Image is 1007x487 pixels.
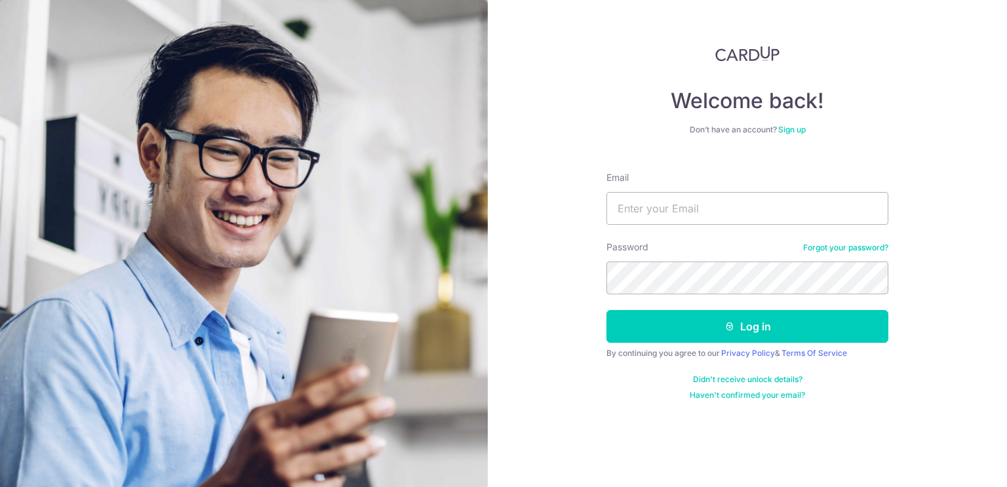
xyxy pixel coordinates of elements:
button: Log in [606,310,888,343]
a: Terms Of Service [781,348,847,358]
a: Haven't confirmed your email? [690,390,805,400]
h4: Welcome back! [606,88,888,114]
div: By continuing you agree to our & [606,348,888,359]
label: Email [606,171,629,184]
a: Didn't receive unlock details? [693,374,802,385]
a: Forgot your password? [803,243,888,253]
label: Password [606,241,648,254]
a: Privacy Policy [721,348,775,358]
input: Enter your Email [606,192,888,225]
a: Sign up [778,125,806,134]
img: CardUp Logo [715,46,780,62]
div: Don’t have an account? [606,125,888,135]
